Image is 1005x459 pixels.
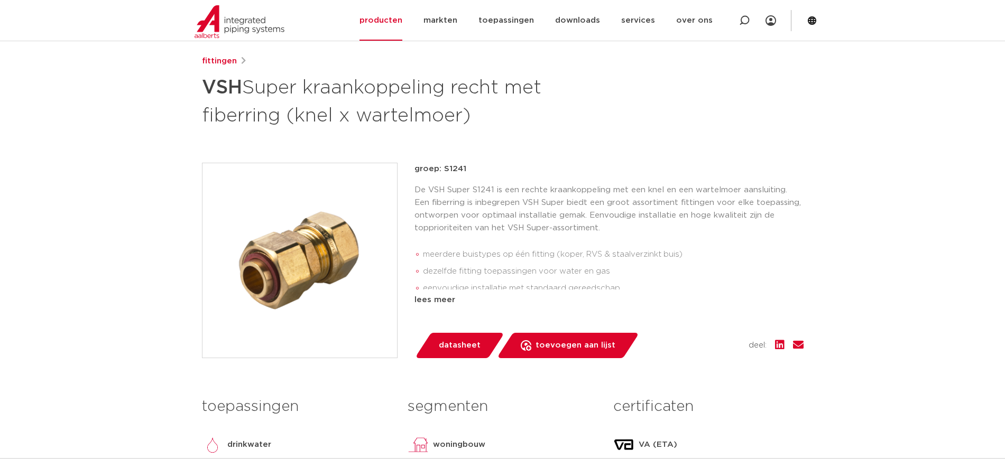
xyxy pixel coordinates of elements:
[423,280,804,297] li: eenvoudige installatie met standaard gereedschap
[613,434,634,455] img: VA (ETA)
[202,396,392,417] h3: toepassingen
[423,263,804,280] li: dezelfde fitting toepassingen voor water en gas
[202,163,397,358] img: Product Image for VSH Super kraankoppeling recht met fiberring (knel x wartelmoer)
[414,294,804,306] div: lees meer
[613,396,803,417] h3: certificaten
[408,396,597,417] h3: segmenten
[202,434,223,455] img: drinkwater
[414,163,804,175] p: groep: S1241
[439,337,481,354] span: datasheet
[536,337,615,354] span: toevoegen aan lijst
[749,339,767,352] span: deel:
[202,78,242,97] strong: VSH
[227,438,271,451] p: drinkwater
[202,72,599,129] h1: Super kraankoppeling recht met fiberring (knel x wartelmoer)
[202,55,237,68] a: fittingen
[414,184,804,235] p: De VSH Super S1241 is een rechte kraankoppeling met een knel en een wartelmoer aansluiting. Een f...
[423,246,804,263] li: meerdere buistypes op één fitting (koper, RVS & staalverzinkt buis)
[433,438,485,451] p: woningbouw
[408,434,429,455] img: woningbouw
[639,438,677,451] p: VA (ETA)
[414,333,504,358] a: datasheet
